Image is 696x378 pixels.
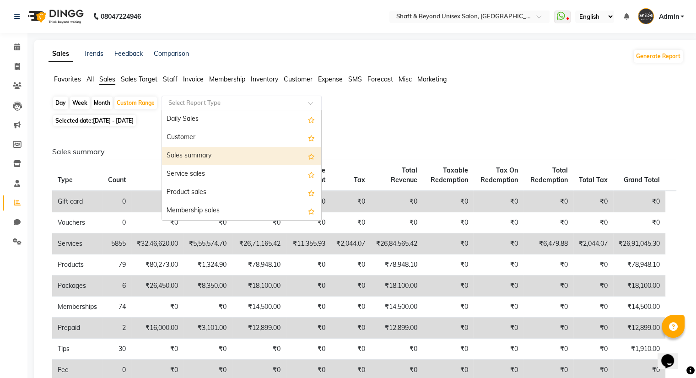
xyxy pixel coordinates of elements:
[286,339,331,360] td: ₹0
[399,75,412,83] span: Misc
[473,254,523,275] td: ₹0
[54,75,81,83] span: Favorites
[423,254,473,275] td: ₹0
[232,275,286,297] td: ₹18,100.00
[523,212,573,233] td: ₹0
[613,275,665,297] td: ₹18,100.00
[354,176,365,184] span: Tax
[183,212,232,233] td: ₹0
[331,233,371,254] td: ₹2,044.07
[423,297,473,318] td: ₹0
[286,297,331,318] td: ₹0
[183,318,232,339] td: ₹3,101.00
[52,339,103,360] td: Tips
[103,254,131,275] td: 79
[84,49,103,58] a: Trends
[308,151,315,162] span: Add this report to Favorites List
[131,191,183,212] td: ₹0
[183,339,232,360] td: ₹0
[423,233,473,254] td: ₹0
[371,318,423,339] td: ₹12,899.00
[131,339,183,360] td: ₹0
[318,75,343,83] span: Expense
[183,297,232,318] td: ₹0
[473,275,523,297] td: ₹0
[183,275,232,297] td: ₹8,350.00
[613,191,665,212] td: ₹0
[162,165,321,184] div: Service sales
[232,297,286,318] td: ₹14,500.00
[286,275,331,297] td: ₹0
[308,205,315,216] span: Add this report to Favorites List
[52,191,103,212] td: Gift card
[232,318,286,339] td: ₹12,899.00
[131,212,183,233] td: ₹0
[523,318,573,339] td: ₹0
[423,191,473,212] td: ₹0
[286,318,331,339] td: ₹0
[232,212,286,233] td: ₹0
[331,212,371,233] td: ₹0
[99,75,115,83] span: Sales
[154,49,189,58] a: Comparison
[423,318,473,339] td: ₹0
[417,75,447,83] span: Marketing
[613,212,665,233] td: ₹0
[209,75,245,83] span: Membership
[573,275,613,297] td: ₹0
[183,254,232,275] td: ₹1,324.90
[371,254,423,275] td: ₹78,948.10
[58,176,73,184] span: Type
[308,132,315,143] span: Add this report to Favorites List
[473,233,523,254] td: ₹0
[371,297,423,318] td: ₹14,500.00
[121,75,157,83] span: Sales Target
[114,49,143,58] a: Feedback
[114,97,157,109] div: Custom Range
[103,297,131,318] td: 74
[473,339,523,360] td: ₹0
[52,297,103,318] td: Memberships
[523,191,573,212] td: ₹0
[183,75,204,83] span: Invoice
[70,97,90,109] div: Week
[523,233,573,254] td: ₹6,479.88
[331,254,371,275] td: ₹0
[573,318,613,339] td: ₹0
[284,75,313,83] span: Customer
[423,275,473,297] td: ₹0
[371,275,423,297] td: ₹18,100.00
[331,297,371,318] td: ₹0
[658,341,687,369] iframe: chat widget
[473,318,523,339] td: ₹0
[103,191,131,212] td: 0
[103,275,131,297] td: 6
[162,202,321,220] div: Membership sales
[613,254,665,275] td: ₹78,948.10
[162,110,321,129] div: Daily Sales
[101,4,141,29] b: 08047224946
[473,191,523,212] td: ₹0
[371,339,423,360] td: ₹0
[232,254,286,275] td: ₹78,948.10
[251,75,278,83] span: Inventory
[523,339,573,360] td: ₹0
[638,8,654,24] img: Admin
[573,297,613,318] td: ₹0
[93,117,134,124] span: [DATE] - [DATE]
[573,254,613,275] td: ₹0
[430,166,468,184] span: Taxable Redemption
[371,233,423,254] td: ₹26,84,565.42
[53,97,68,109] div: Day
[523,275,573,297] td: ₹0
[473,297,523,318] td: ₹0
[423,212,473,233] td: ₹0
[391,166,417,184] span: Total Revenue
[613,339,665,360] td: ₹1,910.00
[286,254,331,275] td: ₹0
[613,318,665,339] td: ₹12,899.00
[52,212,103,233] td: Vouchers
[53,115,136,126] span: Selected date:
[624,176,660,184] span: Grand Total
[573,212,613,233] td: ₹0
